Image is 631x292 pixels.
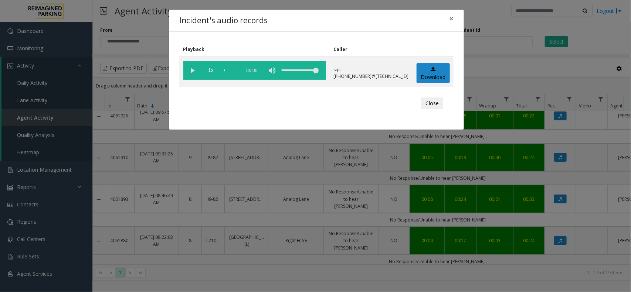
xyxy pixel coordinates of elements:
[179,15,268,27] h4: Incident's audio records
[330,42,413,57] th: Caller
[421,97,443,109] button: Close
[444,10,459,28] button: Close
[202,61,220,80] span: playback speed button
[417,63,450,83] a: Download
[449,13,454,24] span: ×
[282,61,319,80] div: volume level
[179,42,330,57] th: Playback
[334,66,409,80] p: sip:[PHONE_NUMBER]@[TECHNICAL_ID]
[224,61,237,80] div: scrub bar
